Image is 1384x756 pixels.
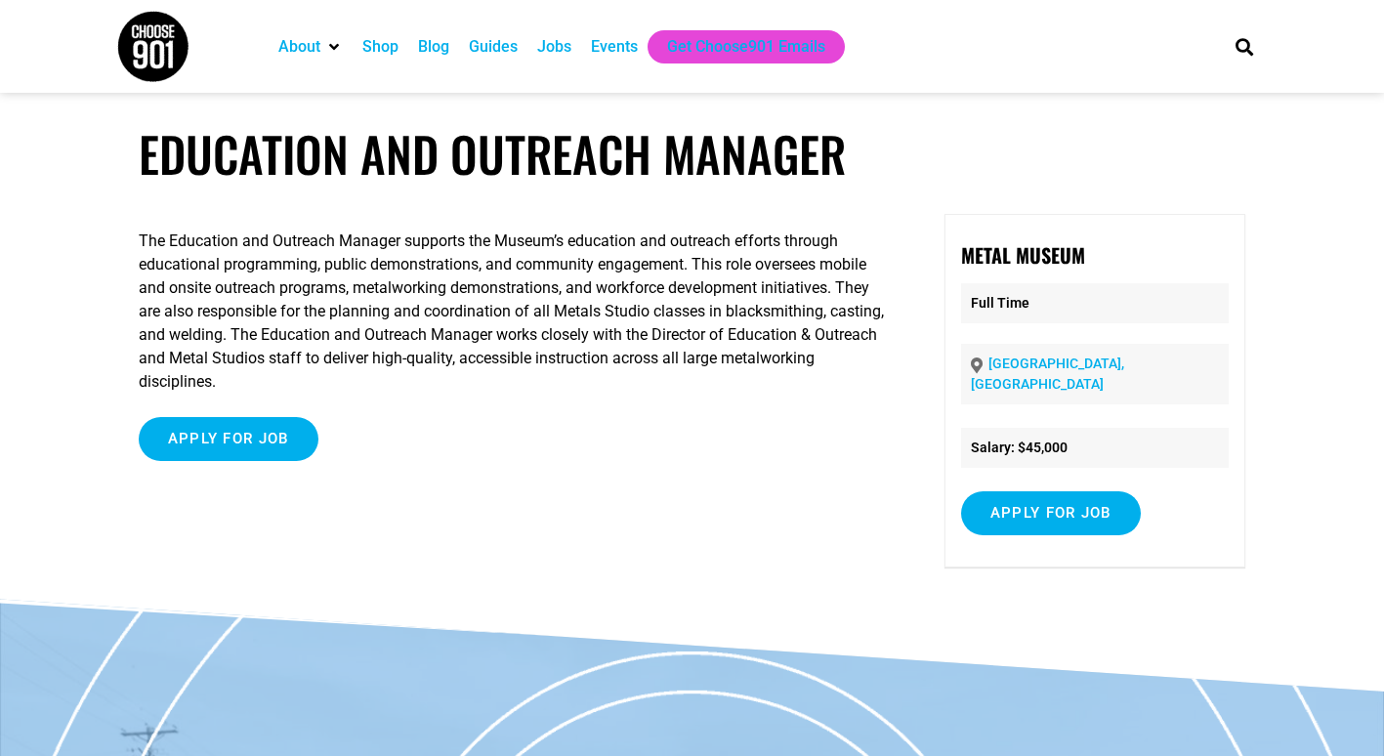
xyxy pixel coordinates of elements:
a: Jobs [537,35,571,59]
nav: Main nav [269,30,1202,63]
a: Guides [469,35,518,59]
input: Apply for job [961,491,1141,535]
div: Search [1228,30,1260,63]
a: Events [591,35,638,59]
strong: Metal Museum [961,240,1085,270]
h1: Education and Outreach Manager [139,125,1246,183]
p: Full Time [961,283,1229,323]
a: [GEOGRAPHIC_DATA], [GEOGRAPHIC_DATA] [971,356,1124,392]
a: Blog [418,35,449,59]
p: The Education and Outreach Manager supports the Museum’s education and outreach efforts through e... [139,230,889,394]
a: Get Choose901 Emails [667,35,825,59]
a: Shop [362,35,398,59]
li: Salary: $45,000 [961,428,1229,468]
div: About [269,30,353,63]
a: About [278,35,320,59]
input: Apply for job [139,417,318,461]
